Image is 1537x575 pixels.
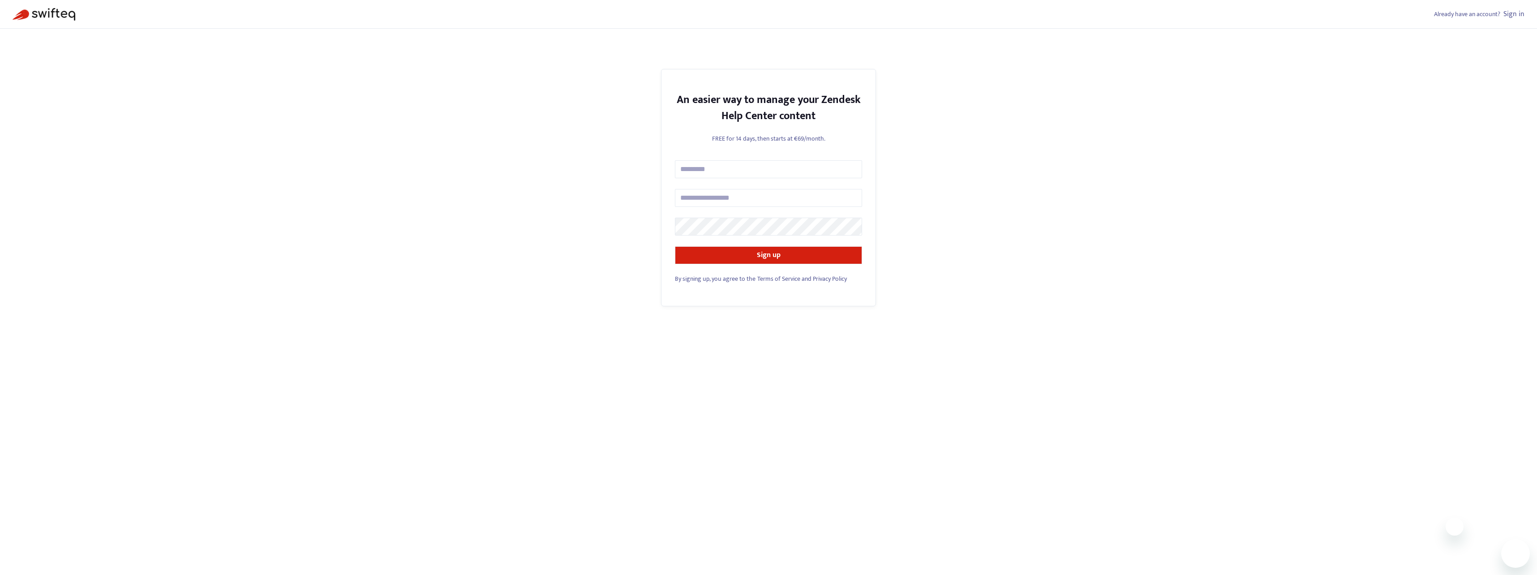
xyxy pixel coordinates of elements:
[675,246,862,264] button: Sign up
[757,249,781,261] strong: Sign up
[677,91,861,125] strong: An easier way to manage your Zendesk Help Center content
[13,8,75,21] img: Swifteq
[675,134,862,143] p: FREE for 14 days, then starts at €69/month.
[1434,9,1500,19] span: Already have an account?
[813,274,847,284] a: Privacy Policy
[1446,518,1464,536] iframe: Close message
[675,274,862,283] div: and
[1503,8,1524,20] a: Sign in
[757,274,800,284] a: Terms of Service
[675,274,756,284] span: By signing up, you agree to the
[1501,539,1530,568] iframe: Button to launch messaging window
